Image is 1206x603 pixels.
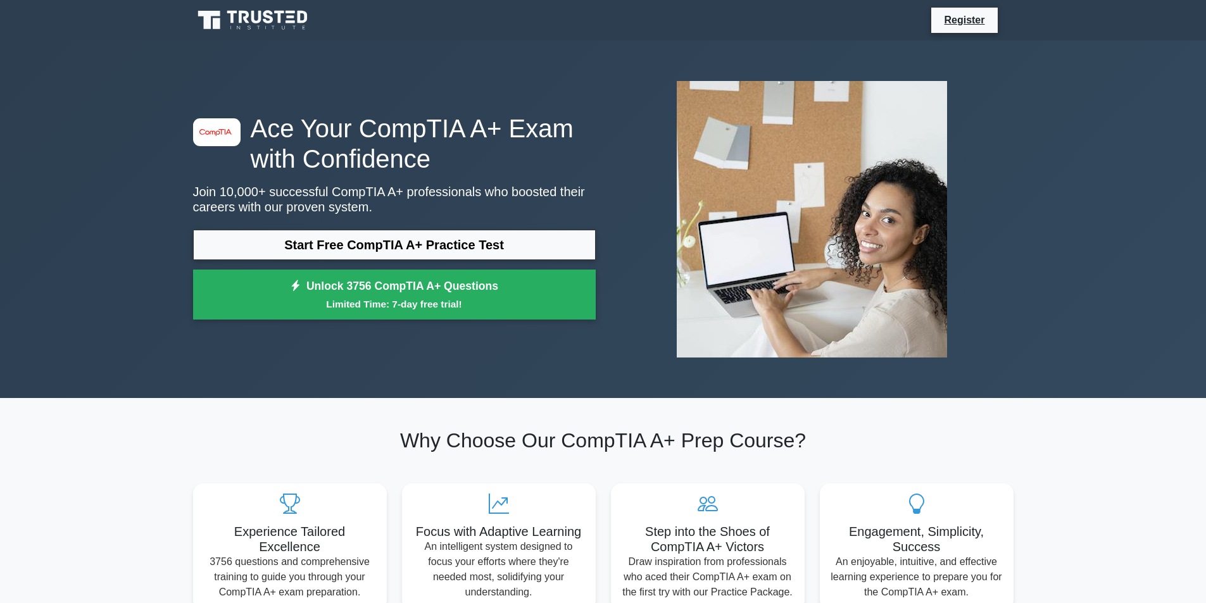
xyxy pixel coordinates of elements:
p: An intelligent system designed to focus your efforts where they're needed most, solidifying your ... [412,539,586,600]
p: An enjoyable, intuitive, and effective learning experience to prepare you for the CompTIA A+ exam. [830,554,1003,600]
h1: Ace Your CompTIA A+ Exam with Confidence [193,113,596,174]
a: Unlock 3756 CompTIA A+ QuestionsLimited Time: 7-day free trial! [193,270,596,320]
a: Start Free CompTIA A+ Practice Test [193,230,596,260]
h5: Step into the Shoes of CompTIA A+ Victors [621,524,795,554]
h2: Why Choose Our CompTIA A+ Prep Course? [193,428,1014,452]
h5: Focus with Adaptive Learning [412,524,586,539]
a: Register [936,12,992,28]
h5: Experience Tailored Excellence [203,524,377,554]
p: 3756 questions and comprehensive training to guide you through your CompTIA A+ exam preparation. [203,554,377,600]
h5: Engagement, Simplicity, Success [830,524,1003,554]
p: Join 10,000+ successful CompTIA A+ professionals who boosted their careers with our proven system. [193,184,596,214]
small: Limited Time: 7-day free trial! [209,297,580,311]
p: Draw inspiration from professionals who aced their CompTIA A+ exam on the first try with our Prac... [621,554,795,600]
